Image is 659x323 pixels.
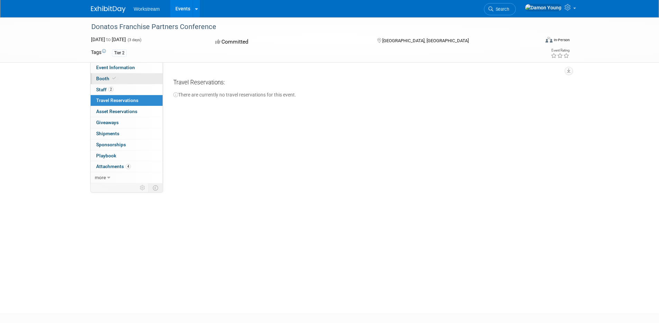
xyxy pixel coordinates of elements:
span: 2 [108,87,113,92]
div: Committed [213,36,366,48]
div: Donatos Franchise Partners Conference [89,21,529,33]
span: 4 [126,164,131,169]
span: Booth [96,76,117,81]
div: There are currently no travel reservations for this event. [173,89,563,98]
span: to [105,37,112,42]
span: Travel Reservations [96,98,138,103]
div: Event Rating [551,49,569,52]
span: more [95,175,106,180]
div: Travel Reservations: [173,79,563,89]
a: Asset Reservations [91,106,163,117]
a: Event Information [91,62,163,73]
span: (3 days) [127,38,141,42]
img: Format-Inperson.png [546,37,552,43]
td: Tags [91,49,106,57]
td: Toggle Event Tabs [148,183,163,192]
span: Shipments [96,131,119,136]
a: Attachments4 [91,161,163,172]
span: Playbook [96,153,116,158]
span: Search [493,7,509,12]
span: Staff [96,87,113,92]
a: Booth [91,73,163,84]
span: [DATE] [DATE] [91,37,126,42]
span: Attachments [96,164,131,169]
a: Travel Reservations [91,95,163,106]
td: Personalize Event Tab Strip [137,183,149,192]
a: Sponsorships [91,139,163,150]
a: Staff2 [91,84,163,95]
span: [GEOGRAPHIC_DATA], [GEOGRAPHIC_DATA] [382,38,469,43]
i: Booth reservation complete [112,76,116,80]
span: Giveaways [96,120,119,125]
div: In-Person [553,37,570,43]
img: Damon Young [525,4,562,11]
a: Giveaways [91,117,163,128]
span: Workstream [134,6,160,12]
div: Tier 2 [112,49,127,57]
span: Event Information [96,65,135,70]
img: ExhibitDay [91,6,126,13]
a: Search [484,3,516,15]
a: Shipments [91,128,163,139]
div: Event Format [499,36,570,46]
a: Playbook [91,150,163,161]
span: Sponsorships [96,142,126,147]
span: Asset Reservations [96,109,137,114]
a: more [91,172,163,183]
